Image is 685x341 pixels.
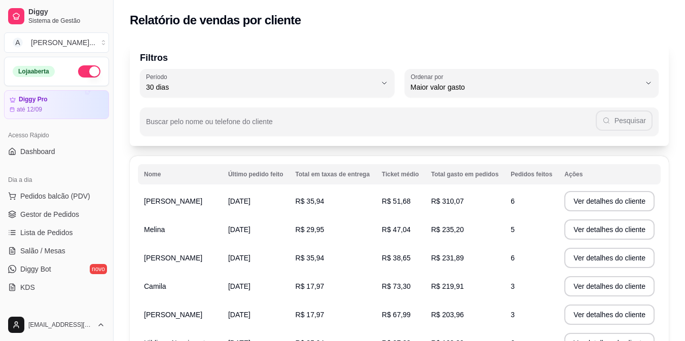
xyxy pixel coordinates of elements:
[511,254,515,262] span: 6
[4,224,109,241] a: Lista de Pedidos
[28,17,105,25] span: Sistema de Gestão
[511,311,515,319] span: 3
[144,254,202,262] span: [PERSON_NAME]
[13,37,23,48] span: A
[222,164,290,184] th: Último pedido feito
[431,254,464,262] span: R$ 231,89
[504,164,558,184] th: Pedidos feitos
[4,188,109,204] button: Pedidos balcão (PDV)
[425,164,504,184] th: Total gasto em pedidos
[228,197,250,205] span: [DATE]
[20,191,90,201] span: Pedidos balcão (PDV)
[511,282,515,290] span: 3
[228,225,250,234] span: [DATE]
[431,197,464,205] span: R$ 310,07
[564,276,655,296] button: Ver detalhes do cliente
[382,254,411,262] span: R$ 38,65
[564,305,655,325] button: Ver detalhes do cliente
[4,127,109,143] div: Acesso Rápido
[20,228,73,238] span: Lista de Pedidos
[290,164,376,184] th: Total em taxas de entrega
[431,282,464,290] span: R$ 219,91
[382,197,411,205] span: R$ 51,68
[296,311,325,319] span: R$ 17,97
[296,282,325,290] span: R$ 17,97
[17,105,42,113] article: até 12/09
[146,82,376,92] span: 30 dias
[228,254,250,262] span: [DATE]
[382,282,411,290] span: R$ 73,30
[4,143,109,160] a: Dashboard
[382,225,411,234] span: R$ 47,04
[4,243,109,259] a: Salão / Mesas
[411,72,447,81] label: Ordenar por
[144,282,166,290] span: Camila
[376,164,425,184] th: Ticket médio
[405,69,659,97] button: Ordenar porMaior valor gasto
[144,225,165,234] span: Melina
[564,219,655,240] button: Ver detalhes do cliente
[296,254,325,262] span: R$ 35,94
[564,248,655,268] button: Ver detalhes do cliente
[511,197,515,205] span: 6
[511,225,515,234] span: 5
[564,191,655,211] button: Ver detalhes do cliente
[4,4,109,28] a: DiggySistema de Gestão
[13,66,55,77] div: Loja aberta
[31,37,95,48] div: [PERSON_NAME] ...
[431,225,464,234] span: R$ 235,20
[4,32,109,53] button: Select a team
[228,311,250,319] span: [DATE]
[296,197,325,205] span: R$ 35,94
[140,69,394,97] button: Período30 dias
[382,311,411,319] span: R$ 67,99
[4,308,109,324] div: Catálogo
[411,82,641,92] span: Maior valor gasto
[431,311,464,319] span: R$ 203,96
[20,264,51,274] span: Diggy Bot
[140,51,659,65] p: Filtros
[4,279,109,295] a: KDS
[138,164,222,184] th: Nome
[4,313,109,337] button: [EMAIL_ADDRESS][DOMAIN_NAME]
[19,96,48,103] article: Diggy Pro
[146,121,596,131] input: Buscar pelo nome ou telefone do cliente
[20,209,79,219] span: Gestor de Pedidos
[144,197,202,205] span: [PERSON_NAME]
[4,172,109,188] div: Dia a dia
[20,282,35,292] span: KDS
[146,72,170,81] label: Período
[4,90,109,119] a: Diggy Proaté 12/09
[28,8,105,17] span: Diggy
[144,311,202,319] span: [PERSON_NAME]
[4,206,109,222] a: Gestor de Pedidos
[4,261,109,277] a: Diggy Botnovo
[130,12,301,28] h2: Relatório de vendas por cliente
[28,321,93,329] span: [EMAIL_ADDRESS][DOMAIN_NAME]
[78,65,100,78] button: Alterar Status
[228,282,250,290] span: [DATE]
[20,246,65,256] span: Salão / Mesas
[558,164,661,184] th: Ações
[20,146,55,157] span: Dashboard
[296,225,325,234] span: R$ 29,95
